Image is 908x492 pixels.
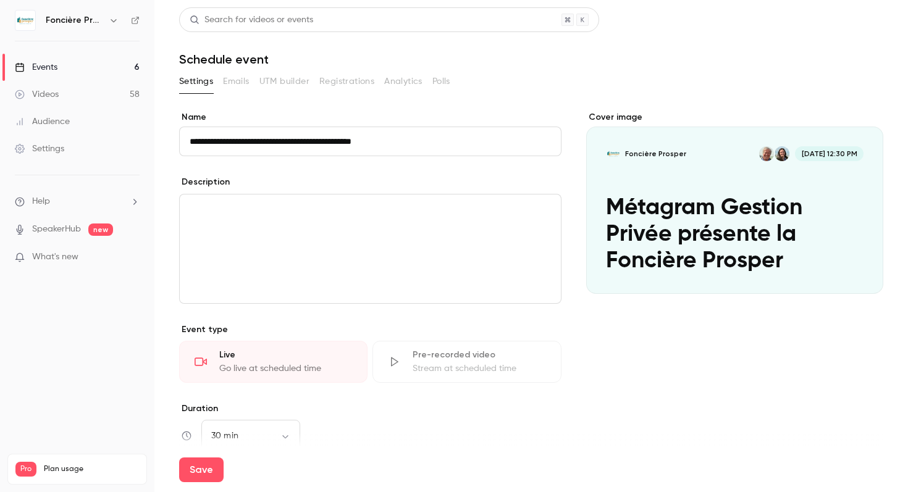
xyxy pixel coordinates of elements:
label: Name [179,111,561,123]
label: Cover image [586,111,883,123]
div: 30 min [201,430,300,442]
li: help-dropdown-opener [15,195,140,208]
div: LiveGo live at scheduled time [179,341,368,383]
label: Duration [179,402,561,415]
button: Settings [179,72,213,91]
iframe: Noticeable Trigger [125,252,140,263]
span: Analytics [384,75,422,88]
h1: Schedule event [179,52,883,67]
div: Go live at scheduled time [219,362,352,375]
div: Live [219,349,352,361]
span: Registrations [319,75,374,88]
span: What's new [32,251,78,264]
button: Save [179,457,224,482]
label: Description [179,176,230,188]
div: Search for videos or events [190,14,313,27]
p: Event type [179,323,561,336]
section: description [179,194,561,304]
div: Videos [15,88,59,101]
span: new [88,223,113,236]
span: Polls [432,75,450,88]
div: Stream at scheduled time [413,362,545,375]
span: Plan usage [44,464,139,474]
span: UTM builder [259,75,309,88]
a: SpeakerHub [32,223,81,236]
h6: Foncière Prosper [46,14,104,27]
div: Settings [15,143,64,155]
div: Pre-recorded video [413,349,545,361]
img: Foncière Prosper [15,10,35,30]
span: Emails [223,75,249,88]
section: Cover image [586,111,883,294]
div: Pre-recorded videoStream at scheduled time [372,341,561,383]
div: editor [180,194,561,303]
span: Pro [15,462,36,477]
div: Audience [15,115,70,128]
div: Events [15,61,57,73]
span: Help [32,195,50,208]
